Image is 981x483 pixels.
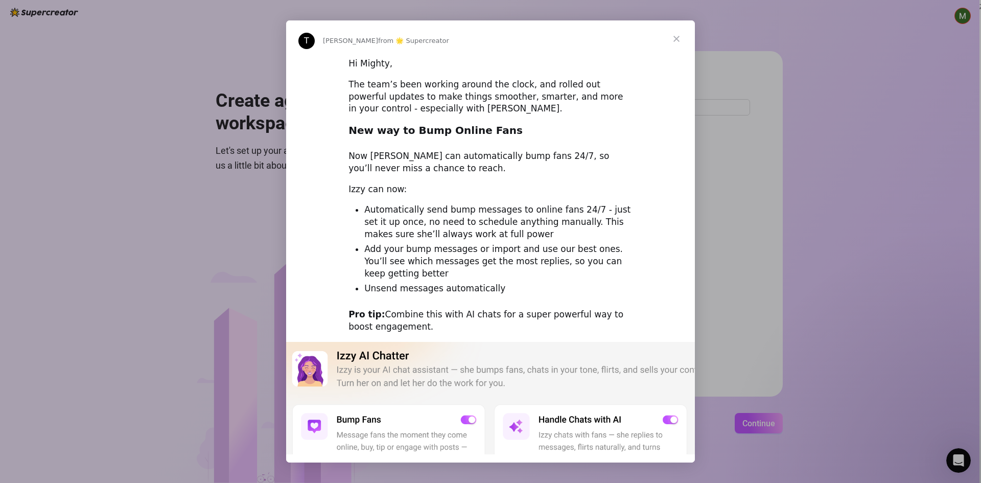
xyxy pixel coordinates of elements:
[364,243,633,280] li: Add your bump messages or import and use our best ones. You’ll see which messages get the most re...
[348,309,633,333] div: Combine this with AI chats for a super powerful way to boost engagement.
[378,37,449,44] span: from 🌟 Supercreator
[348,58,633,70] div: Hi Mighty,
[348,124,633,143] h2: New way to Bump Online Fans
[364,283,633,295] li: Unsend messages automatically
[348,79,633,115] div: The team’s been working around the clock, and rolled out powerful updates to make things smoother...
[323,37,378,44] span: [PERSON_NAME]
[348,183,633,196] div: Izzy can now:
[364,204,633,241] li: Automatically send bump messages to online fans 24/7 - just set it up once, no need to schedule a...
[348,309,385,319] b: Pro tip:
[658,20,695,57] span: Close
[348,150,633,175] div: Now [PERSON_NAME] can automatically bump fans 24/7, so you’ll never miss a chance to reach.
[298,33,315,49] div: Profile image for Tanya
